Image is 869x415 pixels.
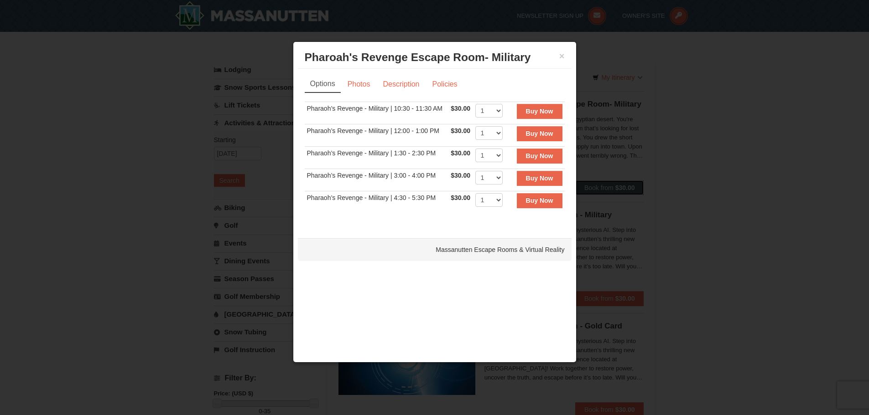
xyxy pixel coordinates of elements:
button: Buy Now [517,171,562,185]
div: Massanutten Escape Rooms & Virtual Reality [298,238,572,261]
td: Pharaoh’s Revenge - Military | 12:00 - 1:00 PM [305,124,449,147]
a: Description [377,76,425,93]
span: $30.00 [451,127,470,134]
button: Buy Now [517,126,562,141]
a: Options [305,76,341,93]
span: $30.00 [451,172,470,179]
button: × [559,51,565,61]
a: Policies [426,76,463,93]
strong: Buy Now [526,174,553,182]
strong: Buy Now [526,197,553,204]
strong: Buy Now [526,130,553,137]
span: $30.00 [451,105,470,112]
strong: Buy Now [526,108,553,115]
button: Buy Now [517,149,562,163]
strong: Buy Now [526,152,553,159]
button: Buy Now [517,193,562,208]
h3: Pharoah's Revenge Escape Room- Military [305,51,565,64]
span: $30.00 [451,149,470,157]
td: Pharaoh’s Revenge - Military | 4:30 - 5:30 PM [305,191,449,214]
span: $30.00 [451,194,470,201]
td: Pharaoh’s Revenge - Military | 10:30 - 11:30 AM [305,102,449,124]
button: Buy Now [517,104,562,118]
a: Photos [342,76,376,93]
td: Pharaoh’s Revenge - Military | 3:00 - 4:00 PM [305,169,449,191]
td: Pharaoh’s Revenge - Military | 1:30 - 2:30 PM [305,147,449,169]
